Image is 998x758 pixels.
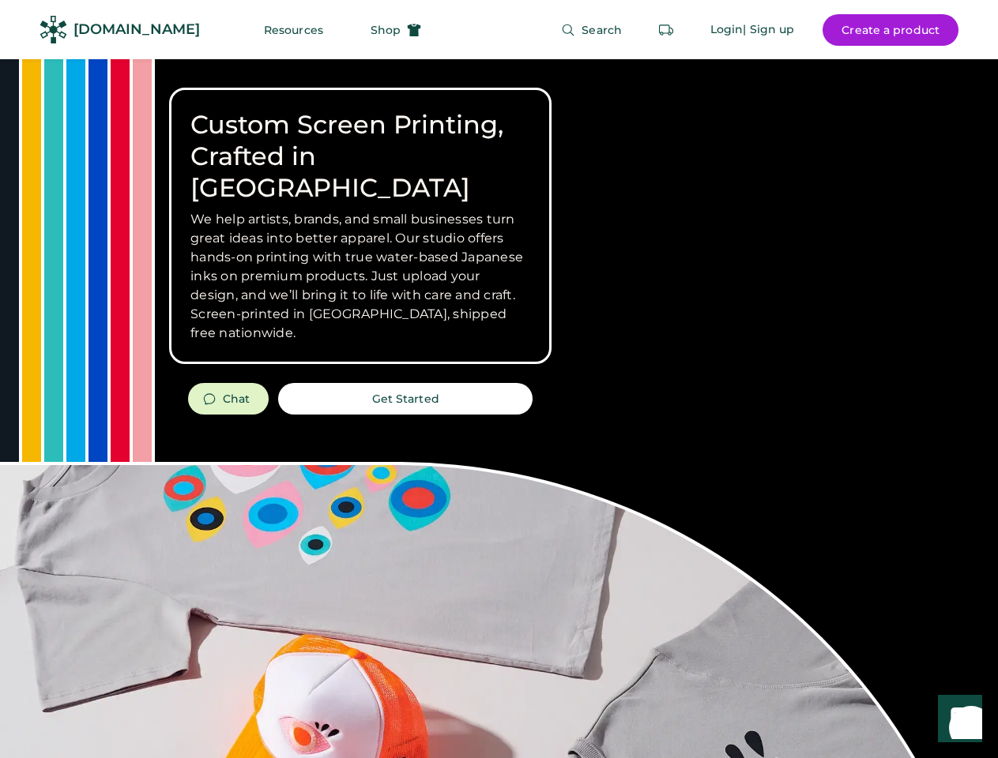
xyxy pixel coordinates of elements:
h3: We help artists, brands, and small businesses turn great ideas into better apparel. Our studio of... [190,210,530,343]
iframe: Front Chat [923,687,991,755]
span: Search [582,24,622,36]
button: Chat [188,383,269,415]
button: Create a product [823,14,958,46]
img: Rendered Logo - Screens [40,16,67,43]
div: [DOMAIN_NAME] [73,20,200,39]
button: Search [542,14,641,46]
h1: Custom Screen Printing, Crafted in [GEOGRAPHIC_DATA] [190,109,530,204]
div: | Sign up [743,22,794,38]
span: Shop [371,24,401,36]
button: Retrieve an order [650,14,682,46]
button: Shop [352,14,440,46]
button: Resources [245,14,342,46]
div: Login [710,22,744,38]
button: Get Started [278,383,533,415]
